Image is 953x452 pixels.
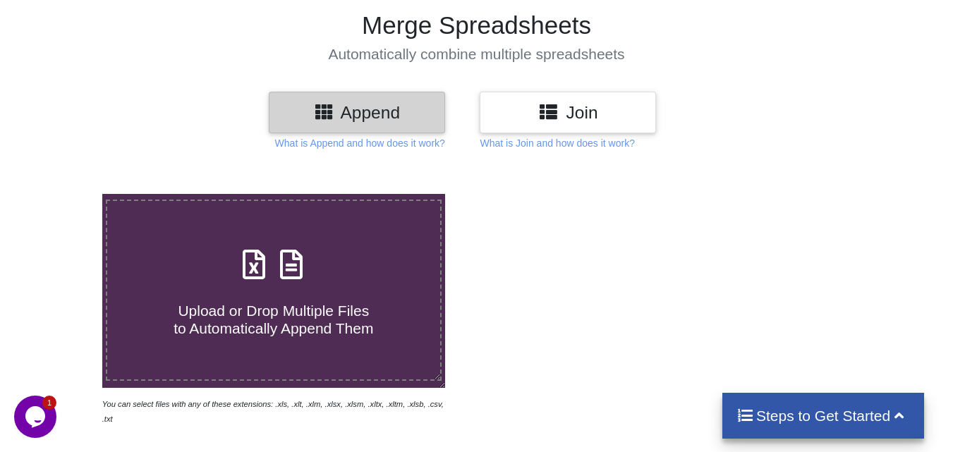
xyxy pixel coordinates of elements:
h3: Join [490,102,645,123]
h4: Steps to Get Started [736,407,911,424]
i: You can select files with any of these extensions: .xls, .xlt, .xlm, .xlsx, .xlsm, .xltx, .xltm, ... [102,400,444,423]
iframe: chat widget [14,396,59,438]
span: Upload or Drop Multiple Files to Automatically Append Them [174,303,373,336]
h3: Append [279,102,435,123]
p: What is Join and how does it work? [480,136,634,150]
p: What is Append and how does it work? [275,136,445,150]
